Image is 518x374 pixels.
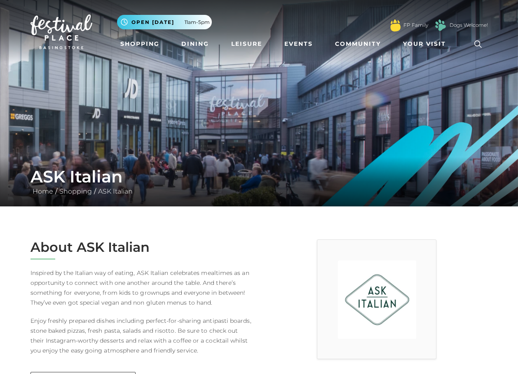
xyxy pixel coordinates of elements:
[281,36,316,52] a: Events
[30,14,92,49] img: Festival Place Logo
[178,36,212,52] a: Dining
[30,239,253,255] h2: About ASK Italian
[30,316,253,355] p: Enjoy freshly prepared dishes including perfect-for-sharing antipasti boards, stone baked pizzas,...
[403,40,446,48] span: Your Visit
[400,36,453,52] a: Your Visit
[403,21,428,29] a: FP Family
[131,19,174,26] span: Open [DATE]
[30,167,488,187] h1: ASK Italian
[30,187,55,195] a: Home
[185,19,210,26] span: 11am-5pm
[117,36,163,52] a: Shopping
[96,187,135,195] a: ASK Italian
[450,21,488,29] a: Dogs Welcome!
[332,36,384,52] a: Community
[228,36,265,52] a: Leisure
[117,15,212,29] button: Open [DATE] 11am-5pm
[24,167,494,196] div: / /
[57,187,94,195] a: Shopping
[30,268,253,308] p: Inspired by the Italian way of eating, ASK Italian celebrates mealtimes as an opportunity to conn...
